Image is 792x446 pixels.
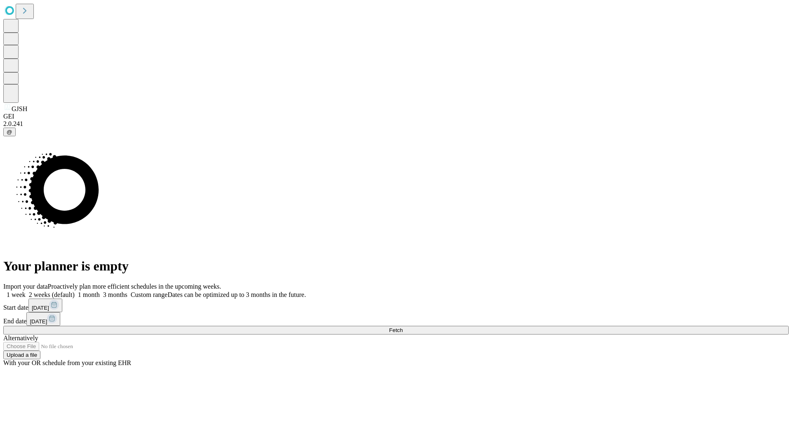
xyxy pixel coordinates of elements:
button: Upload a file [3,351,40,359]
span: Custom range [131,291,167,298]
button: @ [3,128,16,136]
div: GEI [3,113,789,120]
span: GJSH [12,105,27,112]
span: Alternatively [3,334,38,342]
button: [DATE] [28,299,62,312]
span: Fetch [389,327,403,333]
span: [DATE] [32,305,49,311]
div: 2.0.241 [3,120,789,128]
span: 3 months [103,291,127,298]
span: Import your data [3,283,48,290]
h1: Your planner is empty [3,259,789,274]
span: 2 weeks (default) [29,291,75,298]
span: Proactively plan more efficient schedules in the upcoming weeks. [48,283,221,290]
div: Start date [3,299,789,312]
button: Fetch [3,326,789,334]
span: 1 week [7,291,26,298]
span: With your OR schedule from your existing EHR [3,359,131,366]
span: @ [7,129,12,135]
div: End date [3,312,789,326]
button: [DATE] [26,312,60,326]
span: [DATE] [30,318,47,325]
span: Dates can be optimized up to 3 months in the future. [167,291,306,298]
span: 1 month [78,291,100,298]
